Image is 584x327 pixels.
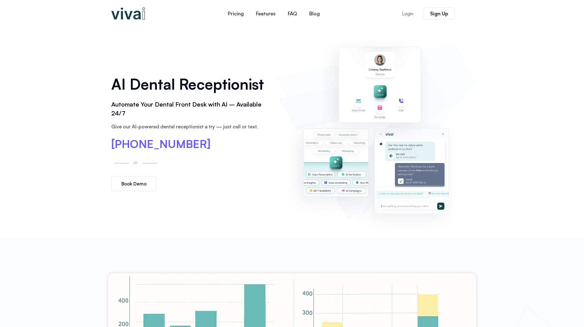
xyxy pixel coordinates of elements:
[111,100,269,118] h2: Automate Your Dental Front Desk with AI – Available 24/7
[111,176,157,191] a: Book Demo
[278,33,473,232] img: AI dental receptionist dashboard – virtual receptionist dental office
[111,73,269,95] h1: AI Dental Receptionist
[111,138,211,150] a: [PHONE_NUMBER]
[121,181,147,186] span: Book Demo
[185,6,363,21] nav: Menu
[250,6,282,21] a: Features
[111,123,269,130] p: Give our AI-powered dental receptionist a try — just call or text.
[424,7,455,20] a: Sign Up
[402,11,413,16] span: Login
[395,8,421,20] a: Login
[222,6,250,21] a: Pricing
[303,6,326,21] a: Blog
[282,6,303,21] a: FAQ
[430,11,448,16] span: Sign Up
[132,159,139,166] p: or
